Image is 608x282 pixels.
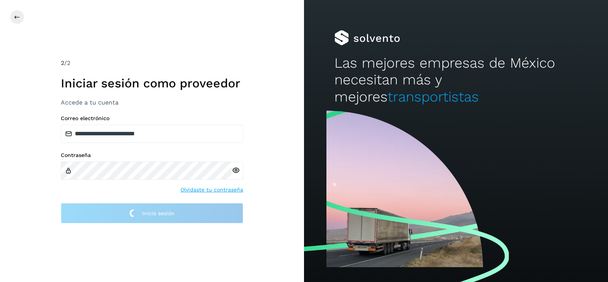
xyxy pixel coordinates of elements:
[61,76,243,90] h1: Iniciar sesión como proveedor
[61,99,243,106] h3: Accede a tu cuenta
[61,59,243,68] div: /2
[61,59,64,67] span: 2
[388,89,479,105] span: transportistas
[61,115,243,122] label: Correo electrónico
[334,55,578,105] h2: Las mejores empresas de México necesitan más y mejores
[61,203,243,224] button: Inicia sesión
[180,186,243,194] a: Olvidaste tu contraseña
[142,211,174,216] span: Inicia sesión
[61,152,243,158] label: Contraseña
